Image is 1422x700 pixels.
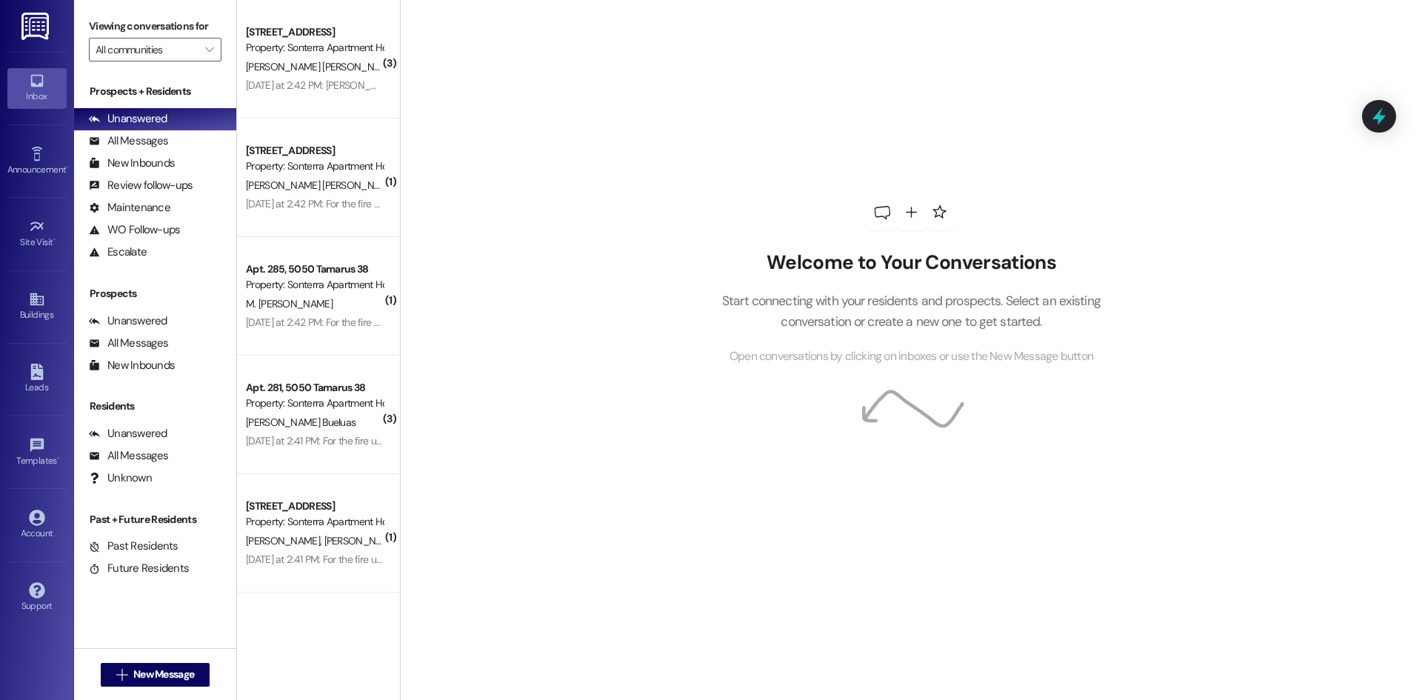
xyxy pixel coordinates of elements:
[246,534,324,547] span: [PERSON_NAME]
[246,553,1360,566] div: [DATE] at 2:41 PM: For the fire units, I will be going to pick food from the pantry donations, pl...
[89,539,178,554] div: Past Residents
[246,159,383,174] div: Property: Sonterra Apartment Homes (4021)
[246,60,396,73] span: [PERSON_NAME] [PERSON_NAME]
[246,40,383,56] div: Property: Sonterra Apartment Homes (4021)
[74,84,236,99] div: Prospects + Residents
[7,359,67,399] a: Leads
[246,143,383,159] div: [STREET_ADDRESS]
[246,434,1360,447] div: [DATE] at 2:41 PM: For the fire units, I will be going to pick food from the pantry donations, pl...
[7,68,67,108] a: Inbox
[246,79,597,92] div: [DATE] at 2:42 PM: [PERSON_NAME], no puedo escrib. Sent from [PERSON_NAME]
[89,336,168,351] div: All Messages
[74,512,236,527] div: Past + Future Residents
[246,297,333,310] span: M. [PERSON_NAME]
[116,669,127,681] i: 
[89,222,180,238] div: WO Follow-ups
[7,578,67,618] a: Support
[699,251,1123,275] h2: Welcome to Your Conversations
[89,470,152,486] div: Unknown
[246,24,383,40] div: [STREET_ADDRESS]
[699,290,1123,333] p: Start connecting with your residents and prospects. Select an existing conversation or create a n...
[89,426,167,441] div: Unanswered
[7,287,67,327] a: Buildings
[53,235,56,245] span: •
[133,667,194,682] span: New Message
[7,505,67,545] a: Account
[89,561,189,576] div: Future Residents
[730,347,1093,366] span: Open conversations by clicking on inboxes or use the New Message button
[89,133,168,149] div: All Messages
[324,534,398,547] span: [PERSON_NAME]
[89,358,175,373] div: New Inbounds
[89,313,167,329] div: Unanswered
[66,162,68,173] span: •
[246,416,355,429] span: [PERSON_NAME] Bueluas
[101,663,210,687] button: New Message
[246,499,383,514] div: [STREET_ADDRESS]
[246,277,383,293] div: Property: Sonterra Apartment Homes (4021)
[205,44,213,56] i: 
[89,244,147,260] div: Escalate
[57,453,59,464] span: •
[7,214,67,254] a: Site Visit •
[246,316,1363,329] div: [DATE] at 2:42 PM: For the fire units, I will be going to pick food from the pantry donations, pl...
[89,111,167,127] div: Unanswered
[74,286,236,301] div: Prospects
[96,38,198,61] input: All communities
[89,200,170,216] div: Maintenance
[246,380,383,396] div: Apt. 281, 5050 Tamarus 38
[21,13,52,40] img: ResiDesk Logo
[7,433,67,473] a: Templates •
[246,396,383,411] div: Property: Sonterra Apartment Homes (4021)
[89,156,175,171] div: New Inbounds
[89,448,168,464] div: All Messages
[89,15,221,38] label: Viewing conversations for
[89,178,193,193] div: Review follow-ups
[246,179,396,192] span: [PERSON_NAME] [PERSON_NAME]
[74,399,236,414] div: Residents
[246,261,383,277] div: Apt. 285, 5050 Tamarus 38
[246,197,1363,210] div: [DATE] at 2:42 PM: For the fire units, I will be going to pick food from the pantry donations, pl...
[246,514,383,530] div: Property: Sonterra Apartment Homes (4021)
